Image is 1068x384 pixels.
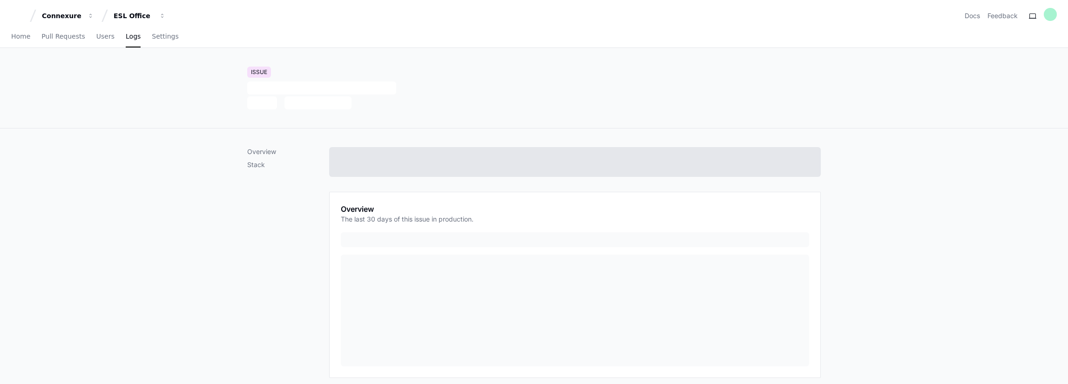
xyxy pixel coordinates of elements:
button: Connexure [38,7,98,24]
p: Overview [247,147,329,156]
button: ESL Office [110,7,169,24]
h1: Overview [341,203,473,215]
p: Stack [247,160,329,169]
a: Logs [126,26,141,47]
div: Connexure [42,11,82,20]
span: Logs [126,34,141,39]
span: Home [11,34,30,39]
a: Users [96,26,115,47]
app-pz-page-link-header: Overview [341,203,809,229]
a: Docs [965,11,980,20]
button: Feedback [987,11,1018,20]
span: Settings [152,34,178,39]
div: Issue [247,67,271,78]
a: Settings [152,26,178,47]
a: Home [11,26,30,47]
p: The last 30 days of this issue in production. [341,215,473,224]
span: Users [96,34,115,39]
div: ESL Office [114,11,154,20]
a: Pull Requests [41,26,85,47]
span: Pull Requests [41,34,85,39]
